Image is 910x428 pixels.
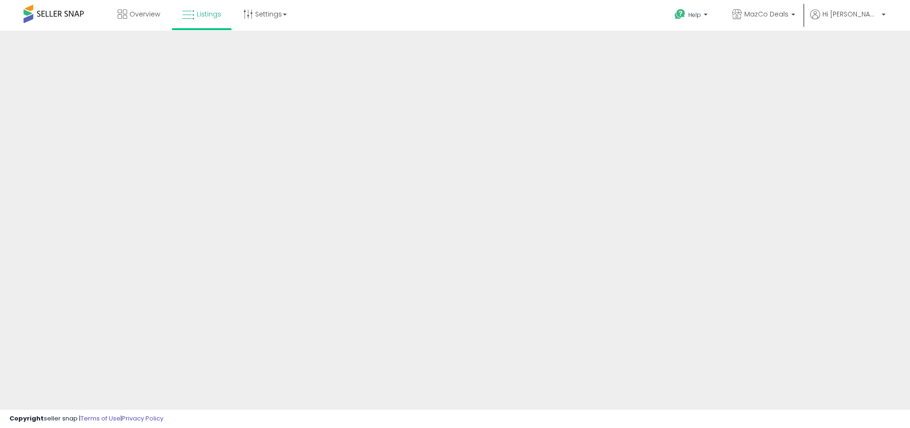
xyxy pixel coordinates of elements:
[674,8,686,20] i: Get Help
[9,414,163,423] div: seller snap | |
[197,9,221,19] span: Listings
[81,414,121,423] a: Terms of Use
[810,9,886,31] a: Hi [PERSON_NAME]
[122,414,163,423] a: Privacy Policy
[129,9,160,19] span: Overview
[822,9,879,19] span: Hi [PERSON_NAME]
[688,11,701,19] span: Help
[667,1,717,31] a: Help
[9,414,44,423] strong: Copyright
[744,9,789,19] span: MazCo Deals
